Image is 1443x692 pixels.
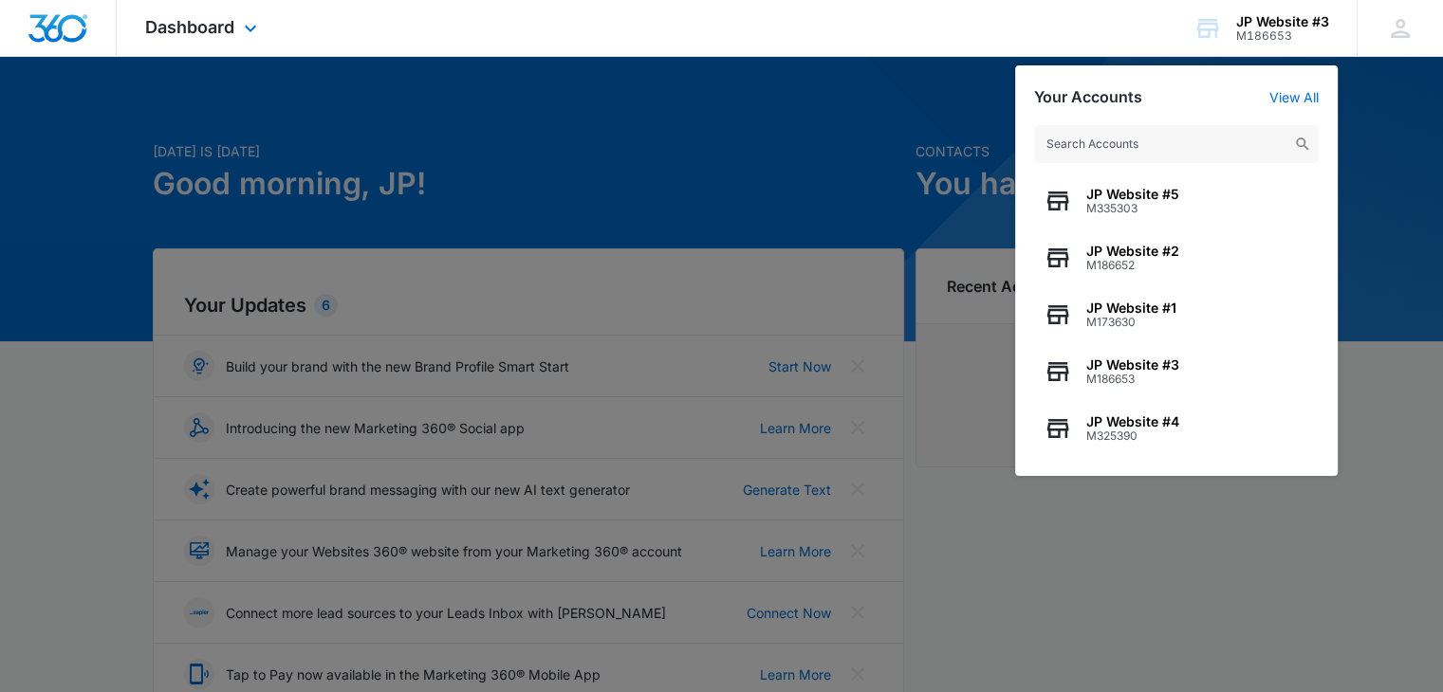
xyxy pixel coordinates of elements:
[1086,300,1176,316] span: JP Website #1
[1086,357,1179,373] span: JP Website #3
[1034,400,1319,457] button: JP Website #4M325390
[1086,414,1179,429] span: JP Website #4
[1034,88,1142,106] h2: Your Accounts
[1269,89,1319,105] a: View All
[1034,286,1319,343] button: JP Website #1M173630
[1034,125,1319,163] input: Search Accounts
[1236,14,1329,29] div: account name
[145,17,234,37] span: Dashboard
[1236,29,1329,43] div: account id
[1086,202,1179,215] span: M335303
[1086,244,1179,259] span: JP Website #2
[1086,187,1179,202] span: JP Website #5
[1086,373,1179,386] span: M186653
[1034,229,1319,286] button: JP Website #2M186652
[1086,429,1179,443] span: M325390
[1034,173,1319,229] button: JP Website #5M335303
[1086,316,1176,329] span: M173630
[1034,343,1319,400] button: JP Website #3M186653
[1086,259,1179,272] span: M186652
